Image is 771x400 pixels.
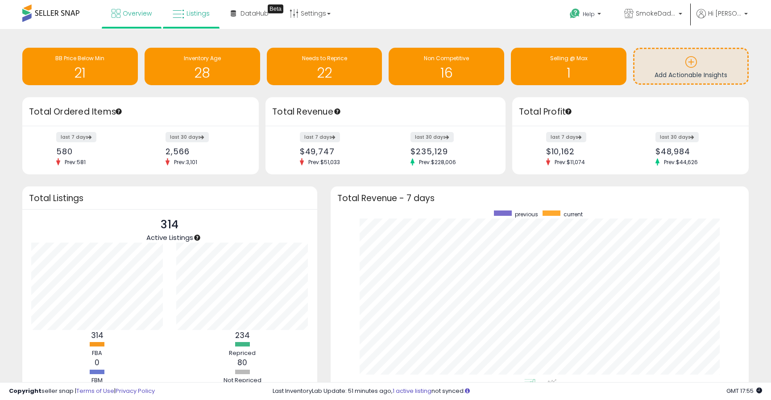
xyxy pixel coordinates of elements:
[9,387,155,396] div: seller snap | |
[216,349,269,358] div: Repriced
[465,388,470,394] i: Click here to read more about un-synced listings.
[29,195,311,202] h3: Total Listings
[550,158,589,166] span: Prev: $11,074
[300,147,379,156] div: $49,747
[56,132,96,142] label: last 7 days
[22,48,138,85] a: BB Price Below Min 21
[149,66,256,80] h1: 28
[550,54,588,62] span: Selling @ Max
[634,49,747,83] a: Add Actionable Insights
[145,48,260,85] a: Inventory Age 28
[76,387,114,395] a: Terms of Use
[27,66,133,80] h1: 21
[271,66,378,80] h1: 22
[302,54,347,62] span: Needs to Reprice
[268,4,283,13] div: Tooltip anchor
[9,387,41,395] strong: Copyright
[170,158,202,166] span: Prev: 3,101
[273,387,762,396] div: Last InventoryLab Update: 51 minutes ago, not synced.
[187,9,210,18] span: Listings
[659,158,702,166] span: Prev: $44,626
[184,54,221,62] span: Inventory Age
[655,132,699,142] label: last 30 days
[655,147,733,156] div: $48,984
[696,9,748,29] a: Hi [PERSON_NAME]
[267,48,382,85] a: Needs to Reprice 22
[708,9,742,18] span: Hi [PERSON_NAME]
[511,48,626,85] a: Selling @ Max 1
[515,66,622,80] h1: 1
[240,9,269,18] span: DataHub
[216,376,269,385] div: Not Repriced
[115,107,123,115] div: Tooltip anchor
[235,330,250,341] b: 234
[60,158,90,166] span: Prev: 581
[515,210,538,218] span: previous
[410,147,489,156] div: $235,129
[95,357,99,368] b: 0
[563,1,610,29] a: Help
[519,106,742,118] h3: Total Profit
[55,54,104,62] span: BB Price Below Min
[29,106,252,118] h3: Total Ordered Items
[70,376,124,385] div: FBM
[166,147,243,156] div: 2,566
[70,349,124,358] div: FBA
[569,8,580,19] i: Get Help
[304,158,344,166] span: Prev: $51,033
[166,132,209,142] label: last 30 days
[546,132,586,142] label: last 7 days
[726,387,762,395] span: 2025-10-6 17:55 GMT
[272,106,499,118] h3: Total Revenue
[393,387,431,395] a: 1 active listing
[564,107,572,115] div: Tooltip anchor
[636,9,676,18] span: SmokeDaddy LLC
[655,70,727,79] span: Add Actionable Insights
[564,210,583,218] span: current
[583,10,595,18] span: Help
[56,147,134,156] div: 580
[393,66,500,80] h1: 16
[146,233,193,242] span: Active Listings
[337,195,742,202] h3: Total Revenue - 7 days
[546,147,624,156] div: $10,162
[415,158,460,166] span: Prev: $228,006
[389,48,504,85] a: Non Competitive 16
[237,357,247,368] b: 80
[146,216,193,233] p: 314
[424,54,469,62] span: Non Competitive
[300,132,340,142] label: last 7 days
[91,330,104,341] b: 314
[333,107,341,115] div: Tooltip anchor
[410,132,454,142] label: last 30 days
[116,387,155,395] a: Privacy Policy
[193,234,201,242] div: Tooltip anchor
[123,9,152,18] span: Overview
